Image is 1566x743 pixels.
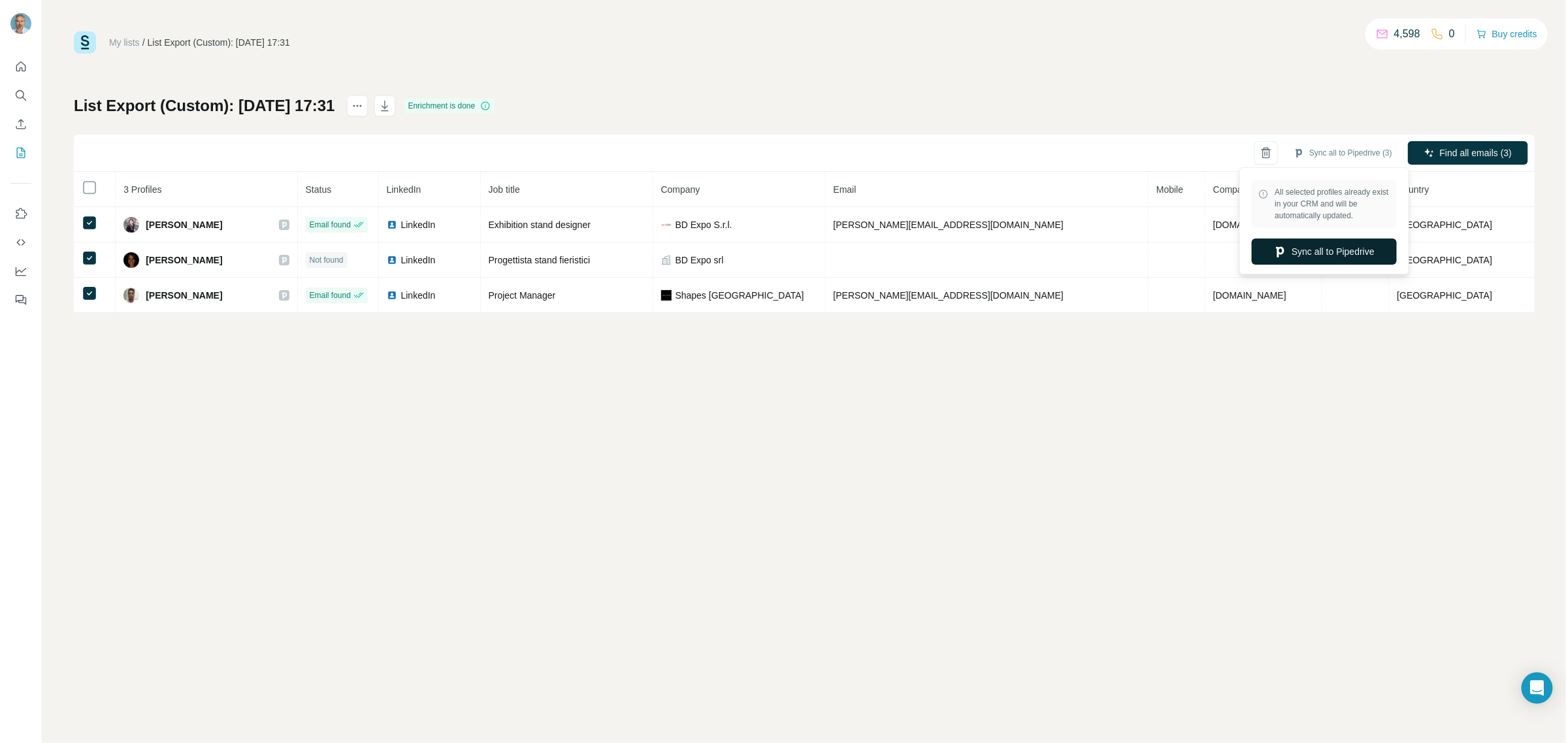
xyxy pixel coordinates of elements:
[401,218,436,231] span: LinkedIn
[1213,220,1286,230] span: [DOMAIN_NAME]
[1252,239,1397,265] button: Sync all to Pipedrive
[10,141,31,165] button: My lists
[1213,184,1286,195] span: Company website
[1522,672,1553,704] div: Open Intercom Messenger
[489,290,556,301] span: Project Manager
[10,13,31,34] img: Avatar
[404,98,495,114] div: Enrichment is done
[661,290,672,301] img: company-logo
[146,218,222,231] span: [PERSON_NAME]
[142,36,145,49] li: /
[109,37,140,48] a: My lists
[310,254,344,266] span: Not found
[661,184,700,195] span: Company
[1394,26,1420,42] p: 4,598
[834,220,1064,230] span: [PERSON_NAME][EMAIL_ADDRESS][DOMAIN_NAME]
[1408,141,1528,165] button: Find all emails (3)
[146,254,222,267] span: [PERSON_NAME]
[1275,186,1390,222] span: All selected profiles already exist in your CRM and will be automatically updated.
[401,289,436,302] span: LinkedIn
[310,289,351,301] span: Email found
[387,184,421,195] span: LinkedIn
[1284,143,1401,163] button: Sync all to Pipedrive (3)
[1213,290,1286,301] span: [DOMAIN_NAME]
[387,290,397,301] img: LinkedIn logo
[661,220,672,230] img: company-logo
[347,95,368,116] button: actions
[10,55,31,78] button: Quick start
[10,288,31,312] button: Feedback
[74,95,335,116] h1: List Export (Custom): [DATE] 17:31
[1449,26,1455,42] p: 0
[1476,25,1537,43] button: Buy credits
[306,184,332,195] span: Status
[10,112,31,136] button: Enrich CSV
[74,31,96,54] img: Surfe Logo
[489,255,591,265] span: Progettista stand fieristici
[676,254,724,267] span: BD Expo srl
[10,259,31,283] button: Dashboard
[387,255,397,265] img: LinkedIn logo
[676,218,732,231] span: BD Expo S.r.l.
[146,289,222,302] span: [PERSON_NAME]
[10,202,31,225] button: Use Surfe on LinkedIn
[834,290,1064,301] span: [PERSON_NAME][EMAIL_ADDRESS][DOMAIN_NAME]
[123,184,161,195] span: 3 Profiles
[1440,146,1512,159] span: Find all emails (3)
[10,84,31,107] button: Search
[1397,220,1493,230] span: [GEOGRAPHIC_DATA]
[676,289,804,302] span: Shapes [GEOGRAPHIC_DATA]
[10,231,31,254] button: Use Surfe API
[123,217,139,233] img: Avatar
[1397,184,1429,195] span: Country
[310,219,351,231] span: Email found
[1156,184,1183,195] span: Mobile
[123,252,139,268] img: Avatar
[1397,290,1493,301] span: [GEOGRAPHIC_DATA]
[489,220,591,230] span: Exhibition stand designer
[1397,255,1493,265] span: [GEOGRAPHIC_DATA]
[489,184,520,195] span: Job title
[834,184,856,195] span: Email
[148,36,290,49] div: List Export (Custom): [DATE] 17:31
[123,288,139,303] img: Avatar
[387,220,397,230] img: LinkedIn logo
[401,254,436,267] span: LinkedIn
